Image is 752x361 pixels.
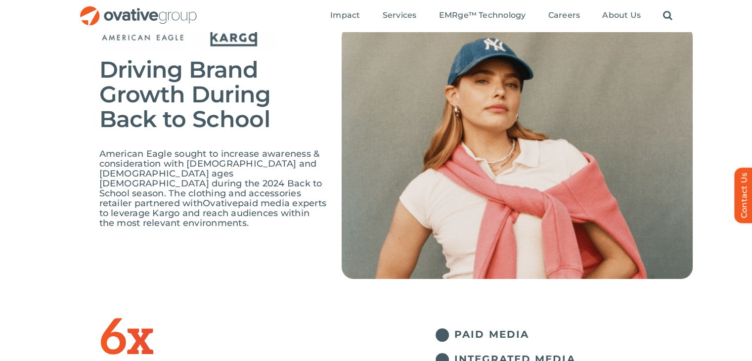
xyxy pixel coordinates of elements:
span: paid media experts to leverage Kargo and reach audiences within the most relevant environments. [99,198,327,228]
span: Careers [548,10,580,20]
a: Impact [330,10,360,21]
span: Driving Brand Growth During Back to School [99,55,271,133]
a: About Us [602,10,641,21]
span: Impact [330,10,360,20]
span: Ovative [203,198,238,209]
a: Search [663,10,672,21]
span: About Us [602,10,641,20]
span: Services [383,10,417,20]
a: EMRge™ Technology [439,10,526,21]
img: Kargo [190,25,277,50]
img: American Eagle [99,25,186,50]
img: American-Eagle-2.png [342,25,693,279]
a: Services [383,10,417,21]
span: American Eagle sought to increase awareness & consideration with [DEMOGRAPHIC_DATA] and [DEMOGRAP... [99,148,322,209]
h5: PAID MEDIA [454,328,693,340]
h1: 6x [99,323,396,355]
a: Careers [548,10,580,21]
span: EMRge™ Technology [439,10,526,20]
a: OG_Full_horizontal_RGB [79,5,198,14]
